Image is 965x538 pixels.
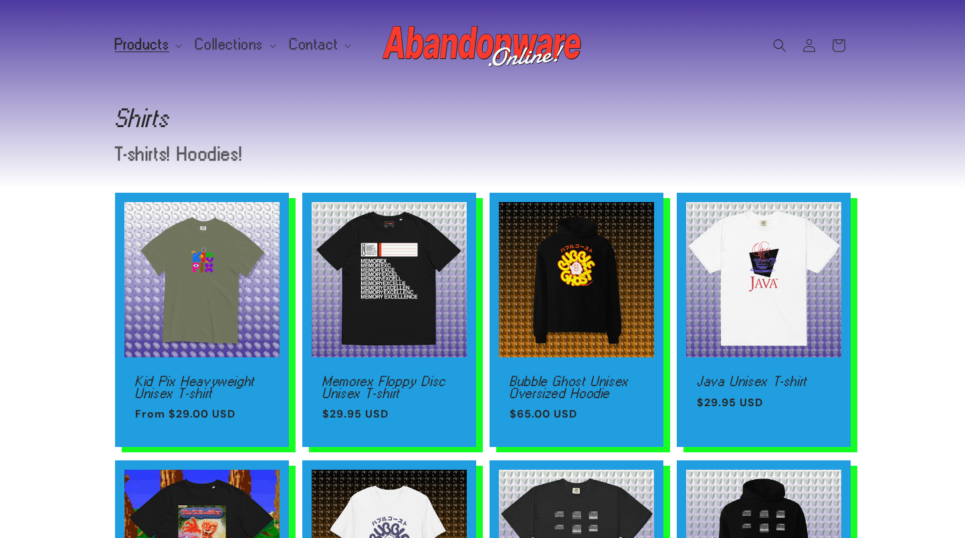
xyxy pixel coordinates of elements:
[282,31,356,59] summary: Contact
[377,13,588,77] a: Abandonware
[383,19,583,72] img: Abandonware
[107,31,188,59] summary: Products
[115,39,170,51] span: Products
[322,375,456,399] a: Memorex Floppy Disc Unisex T-shirt
[187,31,282,59] summary: Collections
[290,39,338,51] span: Contact
[135,375,269,399] a: Kid Pix Heavyweight Unisex T-shirt
[115,145,605,163] p: T-shirts! Hoodies!
[195,39,263,51] span: Collections
[115,107,851,128] h1: Shirts
[765,31,794,60] summary: Search
[697,375,831,387] a: Java Unisex T-shirt
[510,375,643,399] a: Bubble Ghost Unisex Oversized Hoodie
